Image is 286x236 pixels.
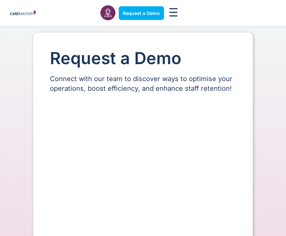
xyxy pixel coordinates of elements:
[119,6,164,20] a: Request a Demo
[167,6,180,20] div: Menu Toggle
[50,49,236,67] h1: Request a Demo
[123,10,160,16] span: Request a Demo
[50,74,236,93] p: Connect with our team to discover ways to optimise your operations, boost efficiency, and enhance...
[10,10,36,16] img: CareMaster Logo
